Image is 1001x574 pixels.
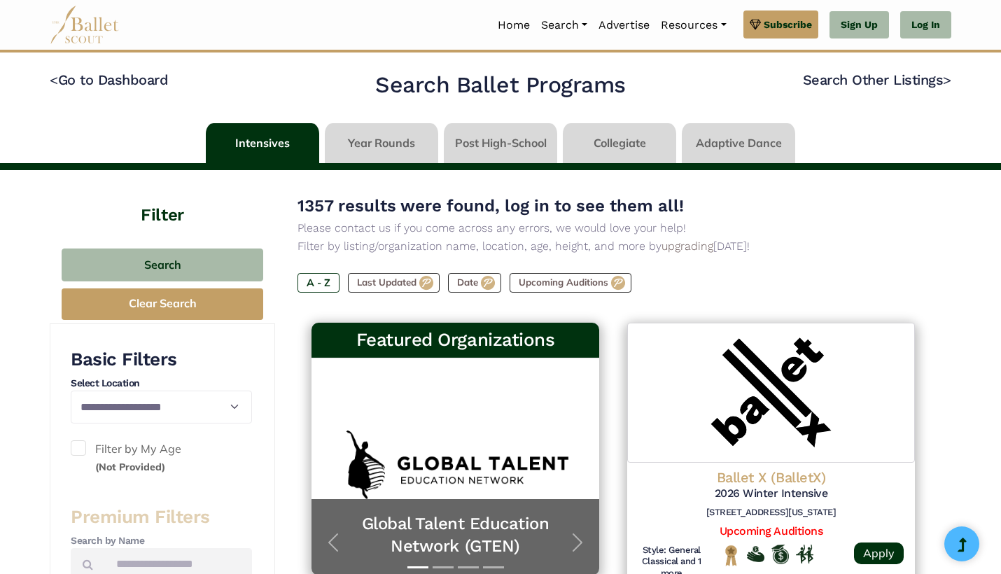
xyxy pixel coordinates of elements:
[655,10,731,40] a: Resources
[71,440,252,476] label: Filter by My Age
[71,348,252,372] h3: Basic Filters
[203,123,322,163] li: Intensives
[638,468,904,486] h4: Ballet X (BalletX)
[95,461,165,473] small: (Not Provided)
[638,486,904,501] h5: 2026 Winter Intensive
[661,239,713,253] a: upgrading
[297,273,339,293] label: A - Z
[71,534,252,548] h4: Search by Name
[448,273,501,293] label: Date
[323,328,588,352] h3: Featured Organizations
[71,505,252,529] h3: Premium Filters
[50,71,58,88] code: <
[441,123,560,163] li: Post High-School
[679,123,798,163] li: Adaptive Dance
[322,123,441,163] li: Year Rounds
[803,71,951,88] a: Search Other Listings>
[325,513,585,556] a: Global Talent Education Network (GTEN)
[722,545,740,566] img: National
[829,11,889,39] a: Sign Up
[71,377,252,391] h4: Select Location
[943,71,951,88] code: >
[50,71,168,88] a: <Go to Dashboard
[747,546,764,561] img: Offers Financial Aid
[348,273,440,293] label: Last Updated
[743,10,818,38] a: Subscribe
[297,237,929,255] p: Filter by listing/organization name, location, age, height, and more by [DATE]!
[50,170,275,227] h4: Filter
[593,10,655,40] a: Advertise
[764,17,812,32] span: Subscribe
[638,507,904,519] h6: [STREET_ADDRESS][US_STATE]
[720,524,822,538] a: Upcoming Auditions
[62,288,263,320] button: Clear Search
[560,123,679,163] li: Collegiate
[62,248,263,281] button: Search
[492,10,535,40] a: Home
[375,71,625,100] h2: Search Ballet Programs
[900,11,951,39] a: Log In
[297,196,684,216] span: 1357 results were found, log in to see them all!
[627,323,915,463] img: Logo
[535,10,593,40] a: Search
[510,273,631,293] label: Upcoming Auditions
[750,17,761,32] img: gem.svg
[796,545,813,563] img: In Person
[297,219,929,237] p: Please contact us if you come across any errors, we would love your help!
[854,542,904,564] a: Apply
[771,545,789,564] img: Offers Scholarship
